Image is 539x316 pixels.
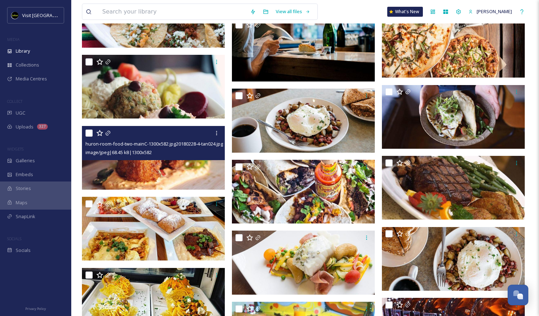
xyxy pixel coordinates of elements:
[465,5,515,19] a: [PERSON_NAME]
[387,7,423,17] a: What's New
[25,304,46,312] a: Privacy Policy
[37,124,48,130] div: 327
[508,285,528,305] button: Open Chat
[22,12,77,19] span: Visit [GEOGRAPHIC_DATA]
[16,48,30,54] span: Library
[16,213,35,220] span: SnapLink
[382,156,525,220] img: Eighty-Six-Hundred-Lounge-food-MAIN-1300x582.jpg20180228-4-1hvtob6.jpg
[382,85,525,149] img: Gather-bowl-food-chuk-nowak-1300x582.jpg20180228-4-188dsfl.jpg
[477,8,512,15] span: [PERSON_NAME]
[272,5,314,19] a: View all files
[16,62,39,68] span: Collections
[16,171,33,178] span: Embeds
[7,146,24,152] span: WIDGETS
[82,55,225,118] img: Pegasus-Taverna-food-main-1300x582.jpg20180228-4-1iouwls.jpg
[7,99,22,104] span: COLLECT
[382,14,525,78] img: Jolly-Pumpkin-Food-mainB-1300x582.jpg20180228-4-1kfy9rk.jpg
[16,110,25,116] span: UGC
[85,149,152,156] span: image/jpeg | 68.45 kB | 1300 x 582
[16,247,31,254] span: Socials
[11,12,19,19] img: VISIT%20DETROIT%20LOGO%20-%20BLACK%20BACKGROUND.png
[99,4,247,20] input: Search your library
[25,306,46,311] span: Privacy Policy
[16,157,35,164] span: Galleries
[16,199,27,206] span: Maps
[7,37,20,42] span: MEDIA
[85,141,223,147] span: huron-room-food-two-mainC-1300x582.jpg20180228-4-tan024.jpg
[232,89,375,152] img: Glass-Onion-Griddle-food-plate-meatpotato-eggs-1300x582.jpg20180228-4-q9kzjs.jpg
[232,231,375,294] img: Edisons-food-01-mainB-1300x582.jpg20180228-4-fejfxq.jpg
[7,236,21,241] span: SOCIALS
[16,123,33,130] span: Uploads
[16,75,47,82] span: Media Centres
[232,160,375,223] img: hot-taco-food-mainA-1300x582.jpg20180228-4-14aho50.jpg
[16,185,31,192] span: Stories
[82,197,225,260] img: La-Feria-Spanish-Tapas-Food-mainC-1300x582.jpg20180228-4-1y75nzk.jpg
[382,227,525,291] img: Food-and-Drink-breakfast-main-1300x582.jpg20180228-4-o35nqm.jpg
[232,18,375,81] img: Food-and-Drink-coffeecake-main-1300x582.jpg20180228-4-13e5hrh.jpg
